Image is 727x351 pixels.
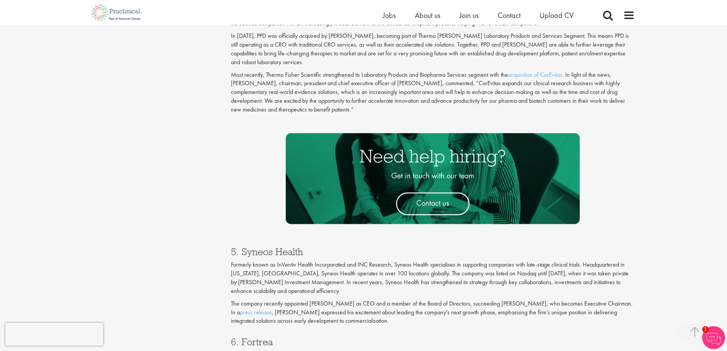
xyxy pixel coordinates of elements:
a: Contact [498,10,521,20]
a: About us [415,10,440,20]
p: Formerly known as InVentiv Health Incorporated and INC Research, Syneos Health specialises in sup... [231,260,635,295]
a: Upload CV [540,10,574,20]
span: 1 [702,326,709,333]
p: In [DATE], PPD was officially acquired by [PERSON_NAME], becoming part of Thermo [PERSON_NAME] La... [231,32,635,66]
img: Chatbot [702,326,725,349]
h3: 5. Syneos Health [231,247,635,257]
h3: 6. Fortrea [231,337,635,347]
p: The company recently appointed [PERSON_NAME] as CEO and a member of the Board of Directors, succe... [231,299,635,326]
a: acquisition of CorEvitas [508,71,562,79]
iframe: reCAPTCHA [5,323,103,346]
a: press release [240,308,272,316]
p: Most recently, Thermo Fisher Scientific strengthened its Laboratory Products and Biopharma Servic... [231,71,635,114]
a: Join us [459,10,479,20]
a: Jobs [383,10,396,20]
